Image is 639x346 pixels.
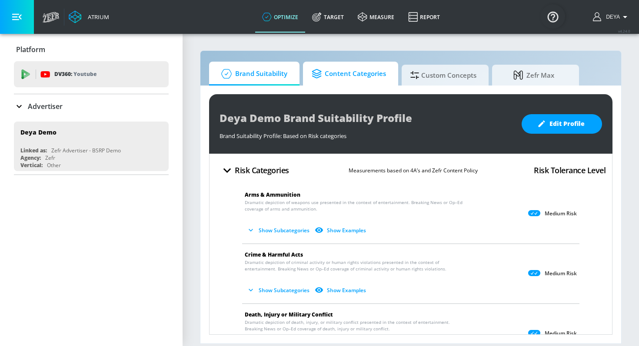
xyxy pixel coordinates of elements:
div: Linked as: [20,147,47,154]
div: Deya Demo [20,128,57,136]
p: Platform [16,45,45,54]
div: Vertical: [20,161,43,169]
a: Report [401,1,447,33]
span: Custom Concepts [410,65,476,86]
button: Show Subcategories [245,283,313,297]
button: Deya [593,12,630,22]
span: v 4.24.0 [618,29,630,33]
div: Advertiser [14,94,169,119]
button: Risk Categories [216,160,293,181]
p: Advertiser [28,102,63,111]
button: Show Examples [313,283,369,297]
p: Youtube [73,69,97,79]
div: Deya DemoLinked as:Zefr Advertiser - BSRP DemoAgency:ZefrVertical:Other [14,122,169,171]
span: Dramatic depiction of death, injury, or military conflict presented in the context of entertainme... [245,319,467,332]
p: Measurements based on 4A’s and Zefr Content Policy [349,166,478,175]
button: Show Examples [313,223,369,237]
span: login as: deya.mansell@zefr.com [602,14,620,20]
div: DV360: Youtube [14,61,169,87]
span: Crime & Harmful Acts [245,251,303,258]
p: Medium Risk [545,210,577,217]
a: measure [351,1,401,33]
p: Medium Risk [545,330,577,337]
h4: Risk Categories [235,164,289,176]
div: Agency: [20,154,41,161]
button: Show Subcategories [245,223,313,237]
a: optimize [255,1,305,33]
span: Dramatic depiction of weapons use presented in the context of entertainment. Breaking News or Op–... [245,199,467,212]
span: Arms & Ammunition [245,191,300,198]
div: Other [47,161,61,169]
span: Edit Profile [539,119,585,129]
button: Edit Profile [522,114,602,134]
div: Brand Suitability Profile: Based on Risk categories [220,128,513,140]
div: Zefr Advertiser - BSRP Demo [51,147,121,154]
div: Platform [14,37,169,62]
div: Zefr [45,154,55,161]
h4: Risk Tolerance Level [534,164,606,176]
span: Death, Injury or Military Conflict [245,311,333,318]
a: Target [305,1,351,33]
span: Content Categories [312,63,386,84]
p: Medium Risk [545,270,577,277]
button: Open Resource Center [541,4,565,29]
div: Atrium [84,13,109,21]
p: DV360: [54,69,97,79]
span: Dramatic depiction of criminal activity or human rights violations presented in the context of en... [245,259,467,272]
a: Atrium [69,10,109,23]
span: Brand Suitability [218,63,287,84]
span: Zefr Max [501,65,567,86]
